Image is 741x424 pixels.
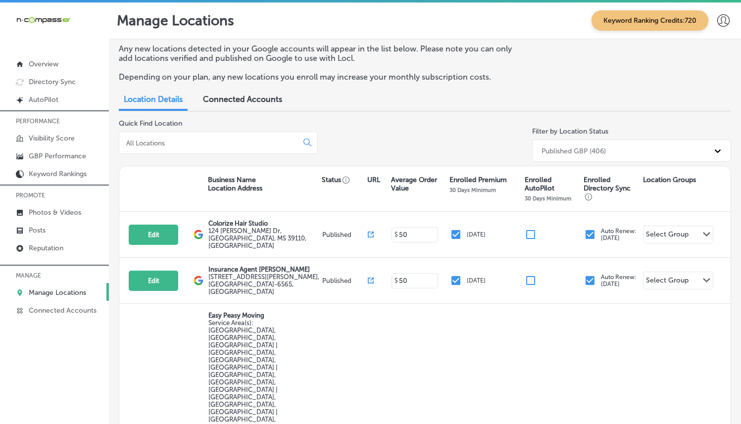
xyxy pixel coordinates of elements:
div: Select Group [646,230,689,241]
p: Status [322,176,367,184]
p: Location Groups [643,176,696,184]
p: Directory Sync [29,78,76,86]
p: Average Order Value [391,176,445,192]
img: 660ab0bf-5cc7-4cb8-ba1c-48b5ae0f18e60NCTV_CLogo_TV_Black_-500x88.png [16,15,70,25]
input: All Locations [125,139,296,147]
button: Edit [129,225,178,245]
p: Manage Locations [29,288,86,297]
label: [STREET_ADDRESS][PERSON_NAME] , [GEOGRAPHIC_DATA]-6565, [GEOGRAPHIC_DATA] [208,273,320,295]
p: Enrolled AutoPilot [525,176,579,192]
p: Enrolled Directory Sync [584,176,638,201]
p: GBP Performance [29,152,86,160]
p: Keyword Rankings [29,170,87,178]
p: [DATE] [467,277,486,284]
p: Enrolled Premium [449,176,507,184]
p: $ [395,277,398,284]
p: Visibility Score [29,134,75,142]
p: Business Name Location Address [208,176,262,192]
label: Quick Find Location [119,119,182,128]
span: Keyword Ranking Credits: 720 [592,10,708,31]
p: Manage Locations [117,12,234,29]
img: logo [194,230,203,239]
p: Photos & Videos [29,208,81,217]
p: Published [322,231,368,238]
label: 124 [PERSON_NAME] Dr , [GEOGRAPHIC_DATA], MS 39110, [GEOGRAPHIC_DATA] [208,227,320,249]
p: Insurance Agent [PERSON_NAME] [208,266,320,273]
p: Auto Renew: [DATE] [601,274,637,287]
span: Location Details [124,94,183,104]
div: Published GBP (406) [542,146,606,155]
p: Overview [29,60,58,68]
p: 30 Days Minimum [525,195,571,202]
p: Depending on your plan, any new locations you enroll may increase your monthly subscription costs. [119,72,517,82]
p: Auto Renew: [DATE] [601,228,637,241]
img: logo [194,276,203,285]
p: 30 Days Minimum [449,187,496,193]
p: Reputation [29,244,63,252]
p: Colorize Hair Studio [208,220,320,227]
p: Connected Accounts [29,306,97,315]
p: Easy Peasy Moving [208,312,320,319]
p: AutoPilot [29,95,58,104]
p: [DATE] [467,231,486,238]
p: URL [367,176,380,184]
span: Connected Accounts [203,94,282,104]
p: Published [322,277,368,284]
p: Any new locations detected in your Google accounts will appear in the list below. Please note you... [119,44,517,63]
p: Posts [29,226,46,235]
p: $ [395,231,398,238]
label: Filter by Location Status [532,127,608,136]
div: Select Group [646,276,689,287]
button: Edit [129,271,178,291]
